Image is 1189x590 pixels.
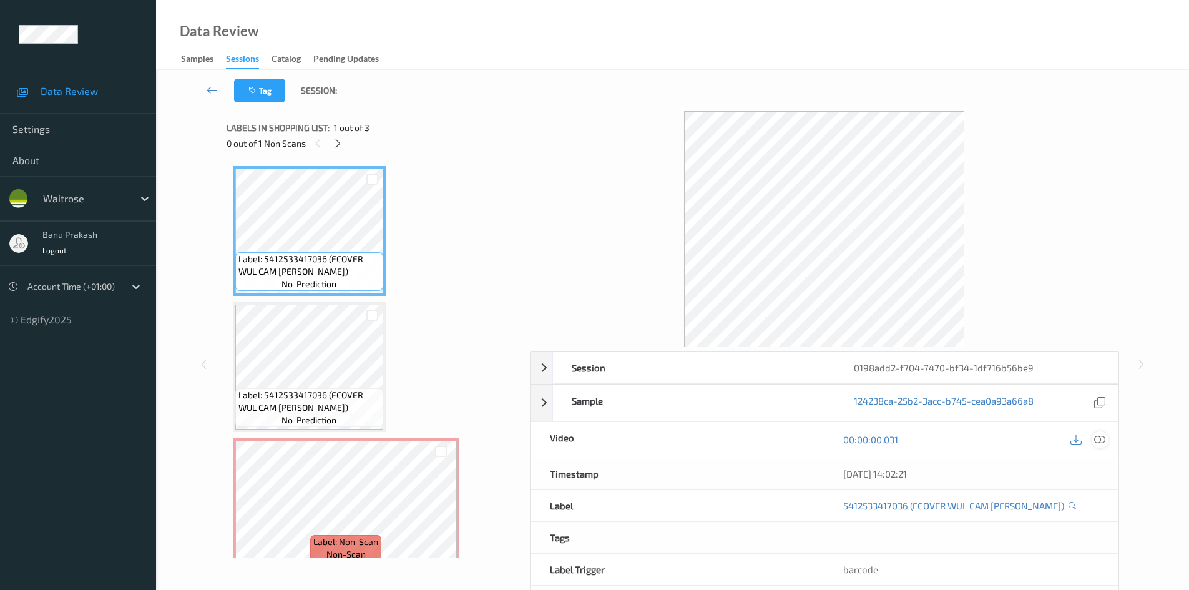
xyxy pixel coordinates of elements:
a: Samples [181,51,226,68]
div: Catalog [272,52,301,68]
div: Data Review [180,25,258,37]
span: 1 out of 3 [334,122,369,134]
div: [DATE] 14:02:21 [843,468,1099,480]
div: Sessions [226,52,259,69]
div: Timestamp [531,458,824,489]
span: Label: 5412533417036 (ECOVER WUL CAM [PERSON_NAME]) [238,389,380,414]
div: Sample124238ca-25b2-3acc-b745-cea0a93a66a8 [531,385,1118,421]
a: Catalog [272,51,313,68]
div: Tags [531,522,824,553]
div: Session [553,352,835,383]
div: barcode [824,554,1118,585]
div: Pending Updates [313,52,379,68]
span: no-prediction [281,414,336,426]
a: Sessions [226,51,272,69]
span: Session: [301,84,337,97]
a: 00:00:00.031 [843,433,898,446]
div: Session0198add2-f704-7470-bf34-1df716b56be9 [531,352,1118,384]
div: Label Trigger [531,554,824,585]
div: Samples [181,52,213,68]
div: 0198add2-f704-7470-bf34-1df716b56be9 [835,352,1117,383]
a: 124238ca-25b2-3acc-b745-cea0a93a66a8 [854,395,1034,411]
button: Tag [234,79,285,102]
a: 5412533417036 (ECOVER WUL CAM [PERSON_NAME]) [843,499,1064,512]
div: 0 out of 1 Non Scans [227,135,521,151]
span: non-scan [326,548,366,561]
span: no-prediction [281,278,336,290]
span: Labels in shopping list: [227,122,330,134]
div: Video [531,422,824,458]
div: Label [531,490,824,521]
div: Sample [553,385,835,421]
a: Pending Updates [313,51,391,68]
span: Label: Non-Scan [313,536,378,548]
span: Label: 5412533417036 (ECOVER WUL CAM [PERSON_NAME]) [238,253,380,278]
